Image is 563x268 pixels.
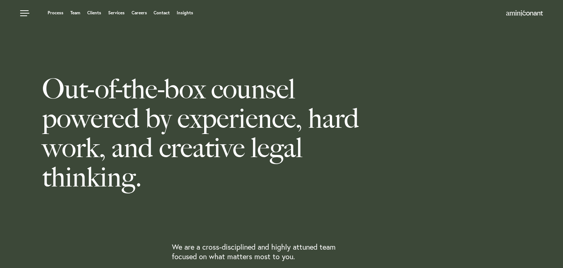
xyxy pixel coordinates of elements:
a: Team [70,11,80,15]
a: Home [506,11,543,17]
p: We are a cross-disciplined and highly attuned team focused on what matters most to you. [172,242,361,261]
a: Clients [87,11,101,15]
a: Process [48,11,63,15]
a: Insights [177,11,193,15]
a: Careers [132,11,147,15]
a: Services [108,11,125,15]
img: Amini & Conant [506,10,543,16]
a: Contact [154,11,170,15]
